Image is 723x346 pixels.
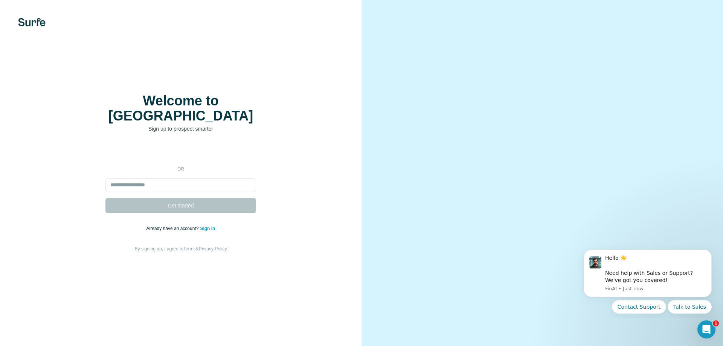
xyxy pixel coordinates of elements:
a: Terms [183,246,196,251]
a: Privacy Policy [199,246,227,251]
iframe: Intercom notifications message [572,243,723,318]
iframe: Intercom live chat [697,320,715,338]
img: Surfe's logo [18,18,46,26]
h1: Welcome to [GEOGRAPHIC_DATA] [105,93,256,123]
span: Already have an account? [146,226,200,231]
a: Sign in [200,226,215,231]
iframe: Przycisk Zaloguj się przez Google [102,144,260,160]
span: By signing up, I agree to & [135,246,227,251]
p: Sign up to prospect smarter [105,125,256,133]
span: 1 [713,320,719,326]
p: or [169,166,193,172]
